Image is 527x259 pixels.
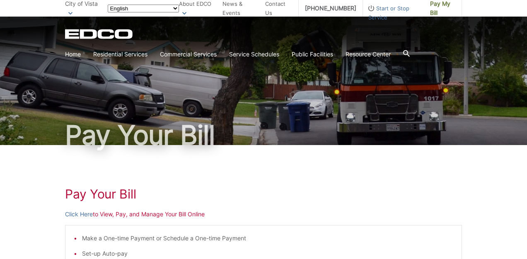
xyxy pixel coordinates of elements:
[65,29,134,39] a: EDCD logo. Return to the homepage.
[65,122,462,148] h1: Pay Your Bill
[93,50,147,59] a: Residential Services
[65,210,462,219] p: to View, Pay, and Manage Your Bill Online
[292,50,333,59] a: Public Facilities
[82,249,453,258] li: Set-up Auto-pay
[108,5,179,12] select: Select a language
[82,234,453,243] li: Make a One-time Payment or Schedule a One-time Payment
[346,50,391,59] a: Resource Center
[65,50,81,59] a: Home
[160,50,217,59] a: Commercial Services
[65,210,93,219] a: Click Here
[65,186,462,201] h1: Pay Your Bill
[229,50,279,59] a: Service Schedules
